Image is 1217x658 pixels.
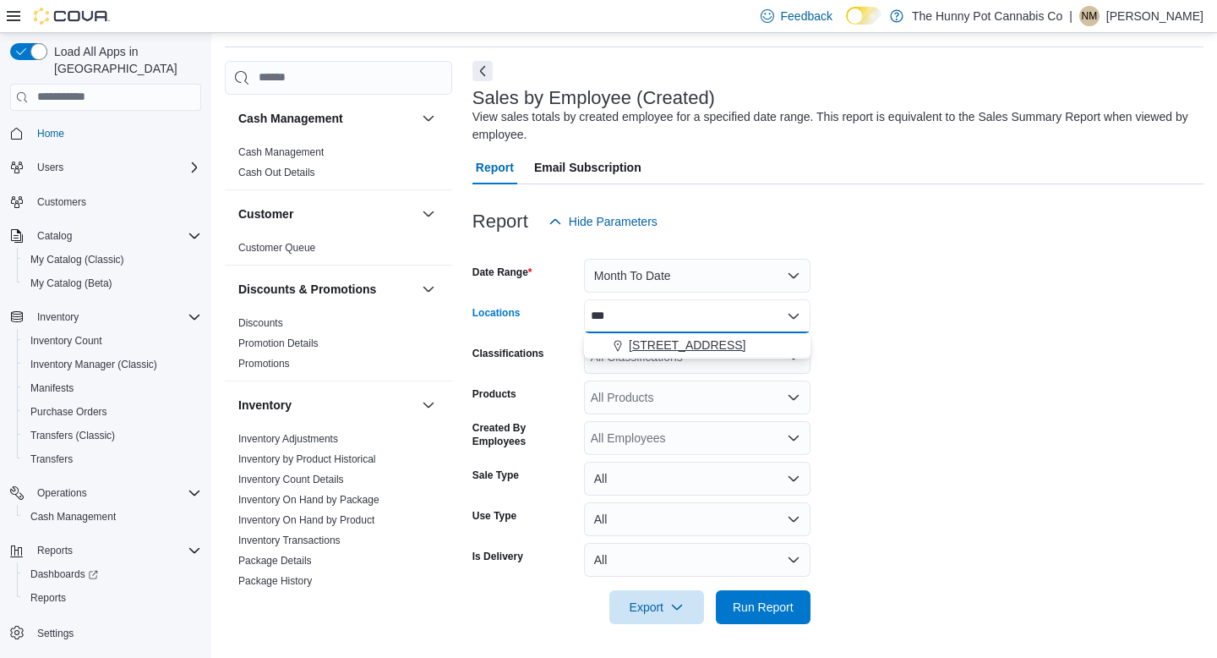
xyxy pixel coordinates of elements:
label: Is Delivery [472,550,523,563]
span: Promotions [238,357,290,370]
span: Inventory Count Details [238,473,344,486]
span: Inventory On Hand by Product [238,513,374,527]
label: Classifications [472,347,544,360]
p: The Hunny Pot Cannabis Co [912,6,1062,26]
p: [PERSON_NAME] [1106,6,1203,26]
button: Discounts & Promotions [238,281,415,298]
h3: Customer [238,206,293,222]
span: Feedback [781,8,832,25]
a: Home [30,123,71,144]
button: Reports [30,540,79,561]
a: Settings [30,623,80,644]
button: Inventory [418,395,439,415]
a: Cash Management [24,507,123,527]
span: Cash Management [24,507,201,527]
a: Package History [238,575,312,587]
button: Month To Date [584,259,810,293]
button: Settings [3,620,208,644]
span: Dashboards [24,564,201,584]
button: All [584,543,810,577]
a: Customers [30,192,93,212]
span: Export [619,590,694,624]
span: Transfers [24,449,201,469]
button: Run Report [716,590,810,624]
button: Inventory [30,307,85,327]
a: Inventory On Hand by Product [238,514,374,526]
button: Reports [17,586,208,610]
span: Transfers (Classic) [24,425,201,446]
span: Inventory Count [24,331,201,351]
button: Reports [3,539,208,562]
button: Open list of options [787,431,800,445]
label: Locations [472,306,521,320]
a: Inventory Transactions [238,535,341,546]
button: Customers [3,189,208,214]
a: Discounts [238,317,283,329]
span: Cash Management [238,145,324,159]
button: Discounts & Promotions [418,279,439,299]
span: [STREET_ADDRESS] [629,337,745,354]
button: Next [472,61,493,81]
span: Settings [30,622,201,643]
button: Purchase Orders [17,400,208,424]
span: Reports [30,591,66,605]
button: Transfers [17,447,208,471]
span: Purchase Orders [30,405,107,419]
span: Transfers [30,452,73,466]
button: Operations [30,483,94,503]
button: Catalog [30,226,79,246]
div: View sales totals by created employee for a specified date range. This report is equivalent to th... [472,108,1195,144]
a: Dashboards [17,562,208,586]
button: Open list of options [787,391,800,404]
button: My Catalog (Classic) [17,248,208,271]
label: Use Type [472,509,516,523]
div: Choose from the following options [584,333,810,358]
button: All [584,502,810,536]
a: Inventory Count Details [238,474,344,485]
span: Load All Apps in [GEOGRAPHIC_DATA] [47,43,201,77]
span: My Catalog (Classic) [24,249,201,270]
h3: Cash Management [238,110,343,127]
h3: Sales by Employee (Created) [472,88,715,108]
div: Customer [225,238,452,265]
button: Export [609,590,704,624]
button: My Catalog (Beta) [17,271,208,295]
span: My Catalog (Beta) [30,277,112,290]
span: Operations [37,486,87,500]
span: Inventory Count [30,334,102,348]
button: [STREET_ADDRESS] [584,333,810,358]
button: Manifests [17,376,208,400]
button: Inventory Manager (Classic) [17,353,208,376]
a: Inventory by Product Historical [238,453,376,465]
a: Transfers [24,449,79,469]
span: Home [30,123,201,144]
span: Reports [24,588,201,608]
button: Transfers (Classic) [17,424,208,447]
span: Cash Out Details [238,166,315,179]
a: Inventory Count [24,331,109,351]
div: Nakisha Mckinley [1079,6,1100,26]
span: Customers [30,191,201,212]
p: | [1069,6,1072,26]
span: Catalog [37,229,72,243]
span: Manifests [30,381,74,395]
button: Cash Management [418,108,439,129]
button: Hide Parameters [542,205,664,239]
span: Users [30,157,201,178]
span: Email Subscription [534,151,641,184]
span: Dashboards [30,568,98,581]
button: Home [3,121,208,145]
span: Operations [30,483,201,503]
span: My Catalog (Classic) [30,253,124,266]
img: Cova [34,8,110,25]
a: Package Details [238,555,312,567]
button: All [584,462,810,496]
a: My Catalog (Beta) [24,273,119,293]
span: My Catalog (Beta) [24,273,201,293]
button: Inventory Count [17,329,208,353]
label: Products [472,387,516,401]
a: Inventory On Hand by Package [238,494,379,506]
span: Inventory [37,310,79,324]
button: Cash Management [17,505,208,529]
a: Cash Management [238,146,324,158]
